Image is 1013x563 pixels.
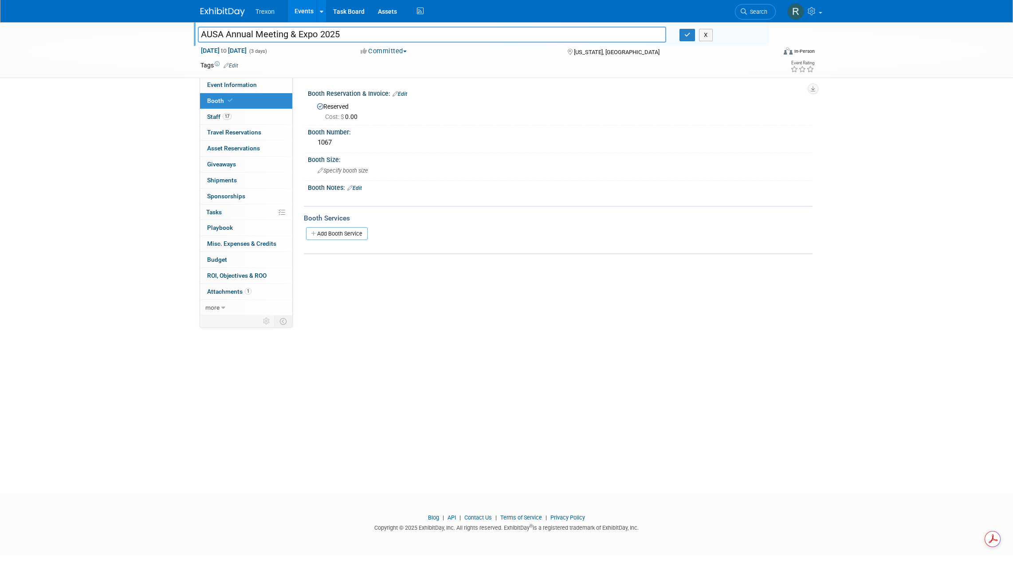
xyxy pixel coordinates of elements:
[325,113,345,120] span: Cost: $
[207,193,245,200] span: Sponsorships
[207,113,232,120] span: Staff
[543,514,549,521] span: |
[207,272,267,279] span: ROI, Objectives & ROO
[200,8,245,16] img: ExhibitDay
[205,304,220,311] span: more
[255,8,275,15] span: Trexon
[200,236,292,252] a: Misc. Expenses & Credits
[308,126,813,137] div: Booth Number:
[747,8,767,15] span: Search
[200,141,292,156] a: Asset Reservations
[200,205,292,220] a: Tasks
[200,173,292,188] a: Shipments
[308,181,813,193] div: Booth Notes:
[200,268,292,283] a: ROI, Objectives & ROO
[207,129,261,136] span: Travel Reservations
[735,4,776,20] a: Search
[207,97,234,104] span: Booth
[200,61,238,70] td: Tags
[200,47,247,55] span: [DATE] [DATE]
[325,113,361,120] span: 0.00
[259,315,275,327] td: Personalize Event Tab Strip
[200,125,292,140] a: Travel Reservations
[448,514,456,521] a: API
[457,514,463,521] span: |
[550,514,585,521] a: Privacy Policy
[200,77,292,93] a: Event Information
[200,109,292,125] a: Staff17
[308,87,813,98] div: Booth Reservation & Invoice:
[200,157,292,172] a: Giveaways
[207,161,236,168] span: Giveaways
[245,288,251,295] span: 1
[200,252,292,268] a: Budget
[200,189,292,204] a: Sponsorships
[200,93,292,109] a: Booth
[207,224,233,231] span: Playbook
[207,288,251,295] span: Attachments
[248,48,267,54] span: (3 days)
[464,514,492,521] a: Contact Us
[224,63,238,69] a: Edit
[200,300,292,315] a: more
[206,209,222,216] span: Tasks
[275,315,293,327] td: Toggle Event Tabs
[790,61,814,65] div: Event Rating
[308,153,813,164] div: Booth Size:
[794,48,815,55] div: In-Person
[428,514,439,521] a: Blog
[200,284,292,299] a: Attachments1
[314,136,806,150] div: 1067
[530,524,533,528] sup: ®
[228,98,232,103] i: Booth reservation complete
[699,29,713,41] button: X
[207,177,237,184] span: Shipments
[393,91,407,97] a: Edit
[306,227,368,240] a: Add Booth Service
[207,240,276,247] span: Misc. Expenses & Credits
[784,47,793,55] img: Format-Inperson.png
[574,49,660,55] span: [US_STATE], [GEOGRAPHIC_DATA]
[347,185,362,191] a: Edit
[787,3,804,20] img: Ryan Flores
[207,145,260,152] span: Asset Reservations
[220,47,228,54] span: to
[200,220,292,236] a: Playbook
[357,47,410,56] button: Committed
[500,514,542,521] a: Terms of Service
[223,113,232,120] span: 17
[314,100,806,121] div: Reserved
[493,514,499,521] span: |
[318,167,368,174] span: Specify booth size
[440,514,446,521] span: |
[304,213,813,223] div: Booth Services
[723,46,815,59] div: Event Format
[207,256,227,263] span: Budget
[207,81,257,88] span: Event Information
